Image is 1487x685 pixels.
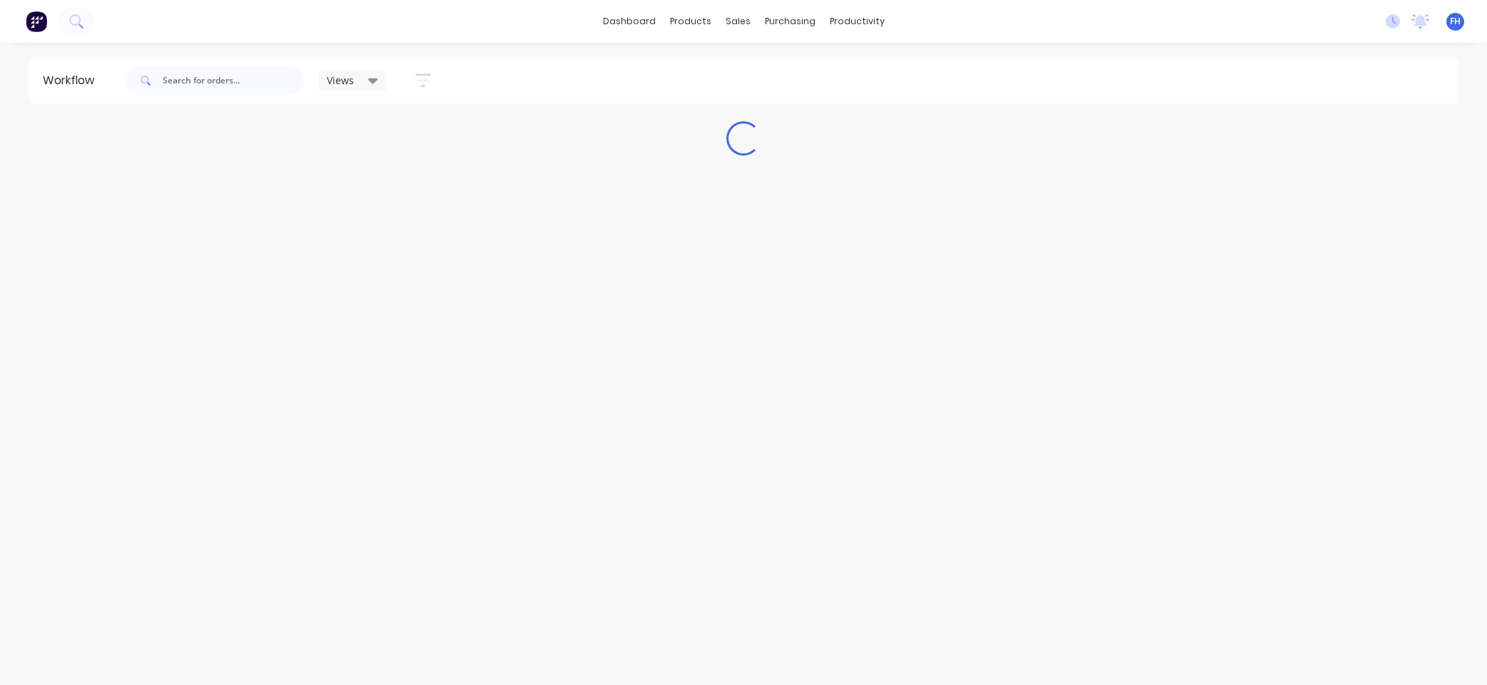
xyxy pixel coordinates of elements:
[1450,15,1461,28] span: FH
[596,11,663,32] a: dashboard
[327,73,354,88] span: Views
[758,11,823,32] div: purchasing
[663,11,719,32] div: products
[823,11,892,32] div: productivity
[163,66,304,95] input: Search for orders...
[26,11,47,32] img: Factory
[43,72,101,89] div: Workflow
[719,11,758,32] div: sales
